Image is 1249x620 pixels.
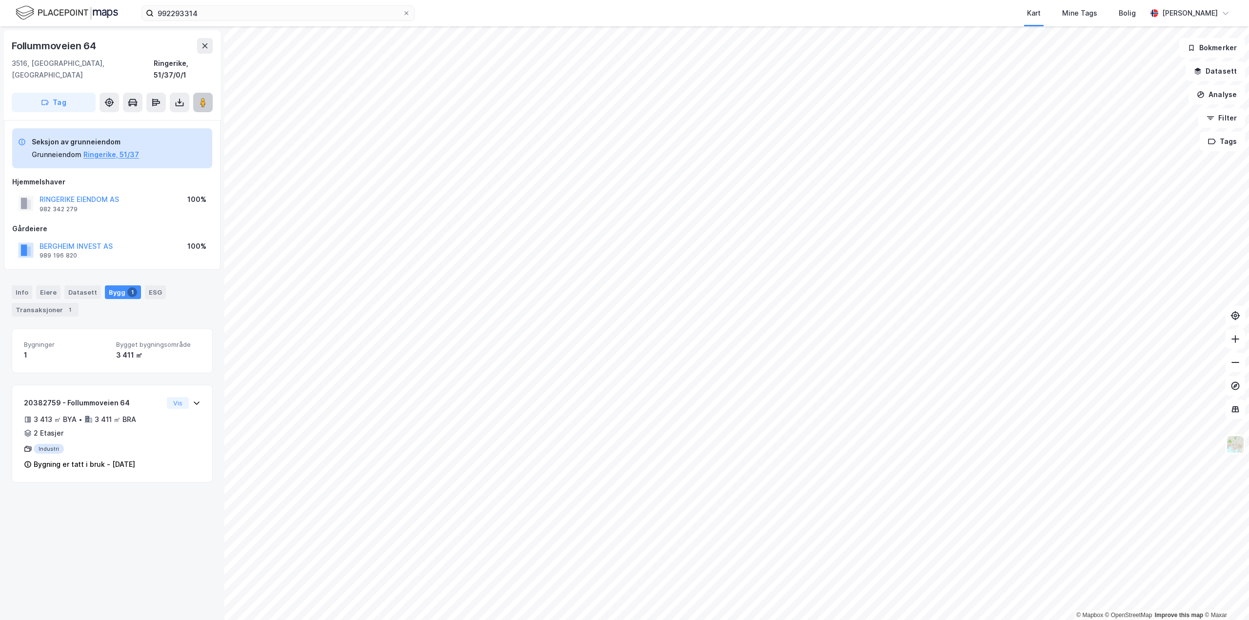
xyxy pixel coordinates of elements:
[1200,573,1249,620] iframe: Chat Widget
[12,38,98,54] div: Follummoveien 64
[32,136,139,148] div: Seksjon av grunneiendom
[167,397,189,409] button: Vis
[1189,85,1245,104] button: Analyse
[24,340,108,349] span: Bygninger
[34,459,135,470] div: Bygning er tatt i bruk - [DATE]
[1200,573,1249,620] div: Kontrollprogram for chat
[1198,108,1245,128] button: Filter
[1186,61,1245,81] button: Datasett
[40,252,77,260] div: 989 196 820
[34,414,77,425] div: 3 413 ㎡ BYA
[12,285,32,299] div: Info
[105,285,141,299] div: Bygg
[154,58,213,81] div: Ringerike, 51/37/0/1
[24,397,163,409] div: 20382759 - Follummoveien 64
[127,287,137,297] div: 1
[34,427,63,439] div: 2 Etasjer
[1076,612,1103,619] a: Mapbox
[36,285,60,299] div: Eiere
[12,93,96,112] button: Tag
[32,149,81,160] div: Grunneiendom
[12,176,212,188] div: Hjemmelshaver
[1062,7,1097,19] div: Mine Tags
[1200,132,1245,151] button: Tags
[12,223,212,235] div: Gårdeiere
[24,349,108,361] div: 1
[64,285,101,299] div: Datasett
[40,205,78,213] div: 982 342 279
[95,414,136,425] div: 3 411 ㎡ BRA
[187,240,206,252] div: 100%
[65,305,75,315] div: 1
[1179,38,1245,58] button: Bokmerker
[187,194,206,205] div: 100%
[116,340,201,349] span: Bygget bygningsområde
[1155,612,1203,619] a: Improve this map
[145,285,166,299] div: ESG
[79,416,82,423] div: •
[83,149,139,160] button: Ringerike, 51/37
[154,6,403,20] input: Søk på adresse, matrikkel, gårdeiere, leietakere eller personer
[1226,435,1245,454] img: Z
[1162,7,1218,19] div: [PERSON_NAME]
[12,58,154,81] div: 3516, [GEOGRAPHIC_DATA], [GEOGRAPHIC_DATA]
[1119,7,1136,19] div: Bolig
[1027,7,1041,19] div: Kart
[116,349,201,361] div: 3 411 ㎡
[16,4,118,21] img: logo.f888ab2527a4732fd821a326f86c7f29.svg
[12,303,79,317] div: Transaksjoner
[1105,612,1152,619] a: OpenStreetMap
